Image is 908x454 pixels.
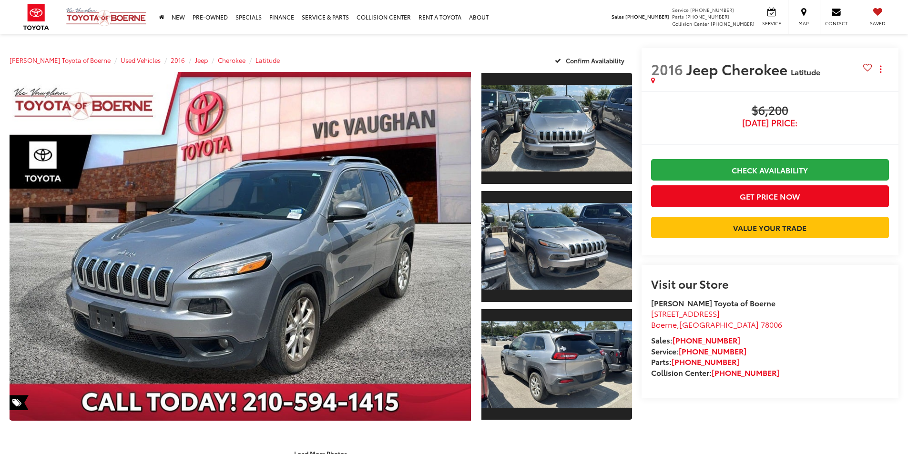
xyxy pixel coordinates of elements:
strong: Collision Center: [651,367,779,378]
a: Expand Photo 2 [481,190,632,303]
img: 2016 Jeep Cherokee Latitude [480,85,633,172]
span: Service [761,20,782,27]
span: [PHONE_NUMBER] [711,20,755,27]
span: Special [10,395,29,410]
span: [PHONE_NUMBER] [685,13,729,20]
a: Expand Photo 0 [10,72,471,421]
img: 2016 Jeep Cherokee Latitude [480,321,633,407]
span: Service [672,6,689,13]
a: Expand Photo 3 [481,308,632,421]
a: Value Your Trade [651,217,889,238]
a: Cherokee [218,56,245,64]
button: Confirm Availability [550,52,632,69]
span: 2016 [651,59,683,79]
span: Contact [825,20,847,27]
span: Boerne [651,319,677,330]
strong: Service: [651,345,746,356]
a: [PHONE_NUMBER] [672,356,739,367]
a: Jeep [195,56,208,64]
span: [DATE] Price: [651,118,889,128]
a: [PHONE_NUMBER] [673,334,740,345]
img: Vic Vaughan Toyota of Boerne [66,7,147,27]
a: Used Vehicles [121,56,161,64]
button: Actions [872,61,889,77]
span: dropdown dots [880,65,881,73]
span: [PHONE_NUMBER] [690,6,734,13]
img: 2016 Jeep Cherokee Latitude [480,203,633,290]
a: [PERSON_NAME] Toyota of Boerne [10,56,111,64]
span: Sales [612,13,624,20]
span: $6,200 [651,104,889,118]
span: 78006 [761,319,782,330]
strong: Parts: [651,356,739,367]
span: Parts [672,13,684,20]
strong: Sales: [651,334,740,345]
span: [GEOGRAPHIC_DATA] [679,319,759,330]
span: [STREET_ADDRESS] [651,308,720,319]
strong: [PERSON_NAME] Toyota of Boerne [651,297,775,308]
span: Collision Center [672,20,709,27]
a: [PHONE_NUMBER] [679,345,746,356]
button: Get Price Now [651,185,889,207]
span: Confirm Availability [566,56,624,65]
span: , [651,319,782,330]
a: Expand Photo 1 [481,72,632,185]
span: Latitude [791,66,820,77]
span: Saved [867,20,888,27]
span: [PHONE_NUMBER] [625,13,669,20]
span: Map [793,20,814,27]
span: Jeep Cherokee [686,59,791,79]
a: [STREET_ADDRESS] Boerne,[GEOGRAPHIC_DATA] 78006 [651,308,782,330]
a: [PHONE_NUMBER] [712,367,779,378]
a: 2016 [171,56,185,64]
h2: Visit our Store [651,277,889,290]
a: Check Availability [651,159,889,181]
img: 2016 Jeep Cherokee Latitude [5,70,475,423]
a: Latitude [255,56,280,64]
